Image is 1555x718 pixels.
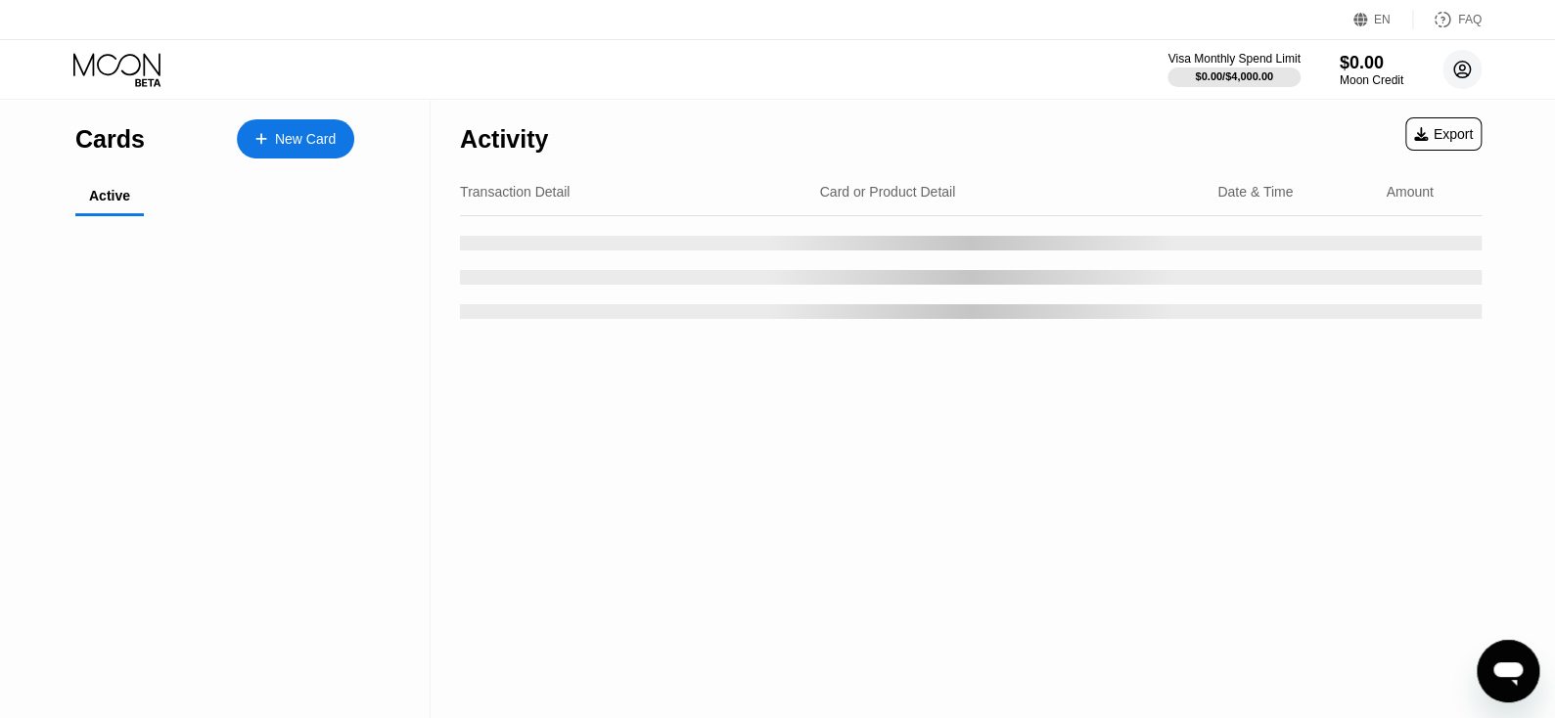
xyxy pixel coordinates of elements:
div: EN [1374,13,1391,26]
div: $0.00Moon Credit [1340,53,1403,87]
div: Date & Time [1217,184,1293,200]
div: Cards [75,125,145,154]
div: New Card [237,119,354,158]
div: $0.00 [1340,53,1403,73]
div: Transaction Detail [460,184,570,200]
div: $0.00 / $4,000.00 [1195,70,1273,82]
div: New Card [275,131,336,148]
div: Active [89,188,130,203]
div: Visa Monthly Spend Limit [1167,52,1300,66]
div: Activity [460,125,548,154]
div: Moon Credit [1340,73,1403,87]
div: Card or Product Detail [820,184,956,200]
div: FAQ [1458,13,1482,26]
div: Export [1414,126,1473,142]
div: Amount [1386,184,1433,200]
div: FAQ [1413,10,1482,29]
iframe: Button to launch messaging window [1477,640,1539,702]
div: EN [1353,10,1413,29]
div: Visa Monthly Spend Limit$0.00/$4,000.00 [1167,52,1300,87]
div: Export [1405,117,1482,151]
